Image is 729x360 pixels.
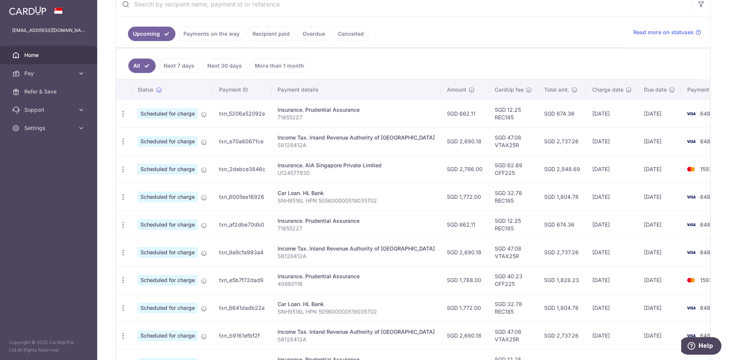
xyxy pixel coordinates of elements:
td: SGD 47.08 VTAX25R [489,322,538,349]
img: Bank Card [683,220,699,229]
a: Next 30 days [202,59,247,73]
td: [DATE] [586,100,638,127]
div: Insurance. AIA Singapore Private Limited [278,162,435,169]
a: All [128,59,156,73]
a: More than 1 month [250,59,309,73]
span: Scheduled for charge [137,330,198,341]
img: Bank Card [683,137,699,146]
img: Bank Card [683,109,699,118]
img: Bank Card [683,248,699,257]
td: [DATE] [586,211,638,238]
td: SGD 2,690.18 [441,127,489,155]
a: Overdue [298,27,330,41]
td: [DATE] [586,238,638,266]
span: Scheduled for charge [137,192,198,202]
td: [DATE] [638,155,681,183]
img: CardUp [9,6,46,15]
td: SGD 662.11 [441,100,489,127]
td: SGD 32.78 REC185 [489,294,538,322]
th: Payment ID [213,80,271,100]
div: Income Tax. Inland Revenue Authority of [GEOGRAPHIC_DATA] [278,245,435,252]
img: Bank Card [683,165,699,174]
td: [DATE] [638,294,681,322]
td: SGD 32.78 REC185 [489,183,538,211]
span: 6488 [700,110,714,117]
td: SGD 1,772.00 [441,183,489,211]
td: [DATE] [586,266,638,294]
span: Scheduled for charge [137,247,198,258]
span: 6488 [700,332,714,339]
span: Refer & Save [24,88,74,95]
img: Bank Card [683,192,699,201]
span: 6488 [700,193,714,200]
td: [DATE] [586,322,638,349]
td: txn_6641dadb22a [213,294,271,322]
td: SGD 2,690.18 [441,322,489,349]
span: Status [137,86,154,94]
p: 40980116 [278,280,435,288]
td: [DATE] [586,183,638,211]
td: SGD 674.36 [538,211,586,238]
div: Insurance. Prudential Assurance [278,106,435,114]
span: Read more on statuses [633,29,694,36]
td: SGD 2,737.26 [538,238,586,266]
td: SGD 2,848.69 [538,155,586,183]
span: Amount [447,86,466,94]
td: txn_9a9cfa993a4 [213,238,271,266]
td: txn_af2dbe70db0 [213,211,271,238]
span: Scheduled for charge [137,303,198,313]
td: SGD 40.23 OFF225 [489,266,538,294]
td: SGD 1,804.78 [538,183,586,211]
span: Scheduled for charge [137,275,198,285]
p: SNH9516L HPN 505600000519035702 [278,308,435,316]
iframe: Opens a widget where you can find more information [681,337,721,356]
a: Upcoming [128,27,175,41]
th: Payment details [271,80,441,100]
td: SGD 2,786.00 [441,155,489,183]
p: 71655227 [278,114,435,121]
span: Charge date [592,86,623,94]
div: Insurance. Prudential Assurance [278,217,435,225]
span: Support [24,106,74,114]
td: [DATE] [586,155,638,183]
span: 6488 [700,138,714,144]
td: SGD 1,788.00 [441,266,489,294]
img: Bank Card [683,276,699,285]
span: Home [24,51,74,59]
td: txn_6005ee16926 [213,183,271,211]
td: [DATE] [638,100,681,127]
p: 71655227 [278,225,435,232]
span: Total amt. [544,86,569,94]
td: SGD 1,828.23 [538,266,586,294]
td: txn_e5b7f72dad9 [213,266,271,294]
td: [DATE] [638,211,681,238]
p: S8128412A [278,252,435,260]
a: Payments on the way [178,27,245,41]
span: Scheduled for charge [137,136,198,147]
div: Income Tax. Inland Revenue Authority of [GEOGRAPHIC_DATA] [278,134,435,141]
p: S8128412A [278,141,435,149]
td: SGD 12.25 REC185 [489,100,538,127]
div: Income Tax. Inland Revenue Authority of [GEOGRAPHIC_DATA] [278,328,435,336]
div: Car Loan. HL Bank [278,300,435,308]
span: 6488 [700,249,714,255]
td: SGD 12.25 REC185 [489,211,538,238]
a: Read more on statuses [633,29,701,36]
div: Car Loan. HL Bank [278,189,435,197]
p: SNH9516L HPN 505600000519035702 [278,197,435,205]
img: Bank Card [683,331,699,340]
td: [DATE] [638,183,681,211]
td: [DATE] [586,127,638,155]
a: Recipient paid [248,27,295,41]
span: Scheduled for charge [137,164,198,174]
td: SGD 62.69 OFF225 [489,155,538,183]
td: txn_e70a60671ce [213,127,271,155]
td: SGD 47.08 VTAX25R [489,238,538,266]
td: [DATE] [586,294,638,322]
p: [EMAIL_ADDRESS][DOMAIN_NAME] [12,27,85,34]
span: Pay [24,70,74,77]
td: SGD 662.11 [441,211,489,238]
span: Settings [24,124,74,132]
td: txn_5206a52092e [213,100,271,127]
